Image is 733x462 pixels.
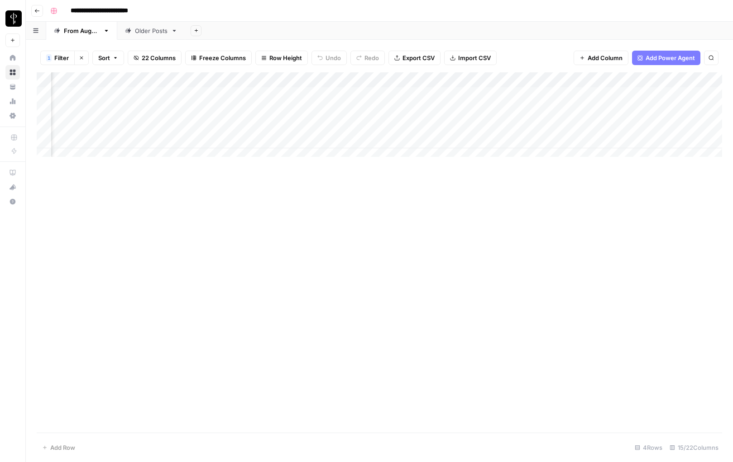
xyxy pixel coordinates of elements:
div: 15/22 Columns [666,440,722,455]
button: Sort [92,51,124,65]
a: Home [5,51,20,65]
button: What's new? [5,180,20,194]
a: From [DATE] [46,22,117,40]
span: Undo [326,53,341,62]
img: LP Production Workloads Logo [5,10,22,27]
a: Your Data [5,80,20,94]
button: Add Column [574,51,628,65]
button: Undo [311,51,347,65]
div: 4 Rows [631,440,666,455]
button: 1Filter [40,51,74,65]
a: Browse [5,65,20,80]
span: Add Row [50,443,75,452]
span: Export CSV [402,53,435,62]
button: Workspace: LP Production Workloads [5,7,20,30]
span: 1 [48,54,50,61]
span: Import CSV [458,53,491,62]
button: Freeze Columns [185,51,252,65]
button: Export CSV [388,51,441,65]
span: 22 Columns [142,53,176,62]
button: Import CSV [444,51,497,65]
button: 22 Columns [128,51,182,65]
div: 1 [46,54,52,61]
button: Redo [350,51,385,65]
span: Add Power Agent [646,53,695,62]
button: Add Row [37,440,81,455]
button: Row Height [255,51,308,65]
div: What's new? [6,180,19,194]
button: Help + Support [5,194,20,209]
span: Add Column [588,53,623,62]
span: Redo [364,53,379,62]
a: Older Posts [117,22,185,40]
div: Older Posts [135,26,168,35]
span: Freeze Columns [199,53,246,62]
a: Settings [5,108,20,123]
span: Sort [98,53,110,62]
a: Usage [5,94,20,108]
button: Add Power Agent [632,51,700,65]
div: From [DATE] [64,26,100,35]
span: Row Height [269,53,302,62]
span: Filter [54,53,69,62]
a: AirOps Academy [5,165,20,180]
